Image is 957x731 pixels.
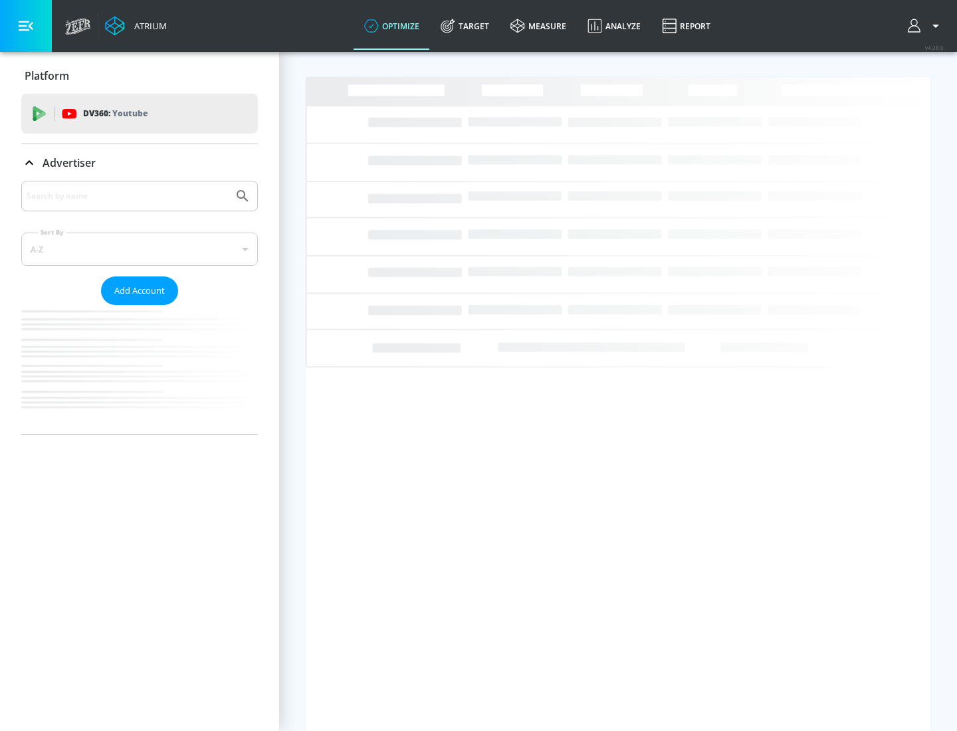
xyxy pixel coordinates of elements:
span: v 4.28.0 [925,44,944,51]
div: Advertiser [21,144,258,181]
p: Platform [25,68,69,83]
div: Advertiser [21,181,258,434]
a: optimize [354,2,430,50]
div: Platform [21,57,258,94]
button: Add Account [101,276,178,305]
a: Target [430,2,500,50]
a: Report [651,2,721,50]
span: Add Account [114,283,165,298]
a: Analyze [577,2,651,50]
nav: list of Advertiser [21,305,258,434]
div: Atrium [129,20,167,32]
div: A-Z [21,233,258,266]
p: Advertiser [43,156,96,170]
p: DV360: [83,106,148,121]
a: measure [500,2,577,50]
input: Search by name [27,187,228,205]
a: Atrium [105,16,167,36]
label: Sort By [38,228,66,237]
p: Youtube [112,106,148,120]
div: DV360: Youtube [21,94,258,134]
